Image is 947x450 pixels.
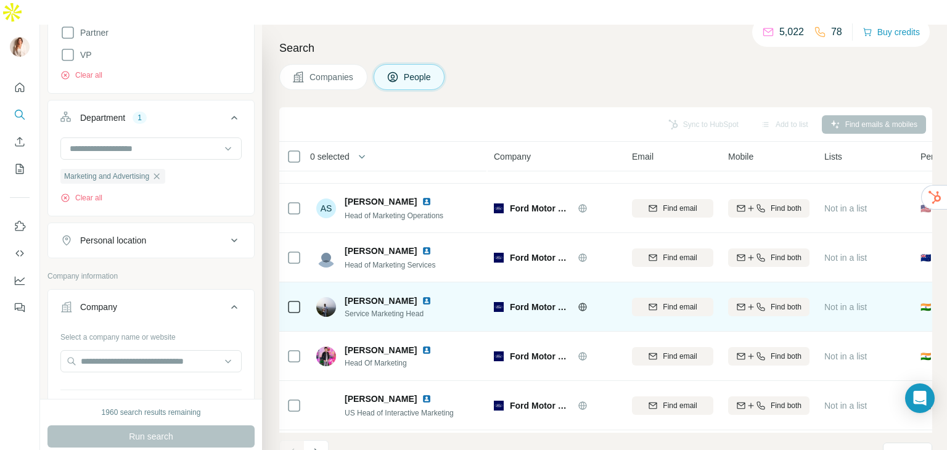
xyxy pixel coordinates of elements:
[510,301,572,313] span: Ford Motor Company
[345,261,435,269] span: Head of Marketing Services
[10,242,30,264] button: Use Surfe API
[632,347,713,366] button: Find email
[10,131,30,153] button: Enrich CSV
[10,158,30,180] button: My lists
[10,297,30,319] button: Feedback
[60,70,102,81] button: Clear all
[422,296,432,306] img: LinkedIn logo
[345,358,446,369] span: Head Of Marketing
[64,171,149,182] span: Marketing and Advertising
[632,199,713,218] button: Find email
[48,103,254,137] button: Department1
[771,301,801,313] span: Find both
[728,396,810,415] button: Find both
[10,269,30,292] button: Dashboard
[779,25,804,39] p: 5,022
[663,351,697,362] span: Find email
[310,71,355,83] span: Companies
[422,197,432,207] img: LinkedIn logo
[632,150,654,163] span: Email
[345,409,454,417] span: US Head of Interactive Marketing
[824,150,842,163] span: Lists
[824,302,867,312] span: Not in a list
[316,396,336,415] img: Avatar
[905,383,935,413] div: Open Intercom Messenger
[102,407,201,418] div: 1960 search results remaining
[510,252,572,264] span: Ford Motor Company
[422,345,432,355] img: LinkedIn logo
[279,39,932,57] h4: Search
[80,112,125,124] div: Department
[494,203,504,213] img: Logo of Ford Motor Company
[863,23,920,41] button: Buy credits
[824,253,867,263] span: Not in a list
[494,401,504,411] img: Logo of Ford Motor Company
[345,295,417,307] span: [PERSON_NAME]
[10,76,30,99] button: Quick start
[728,248,810,267] button: Find both
[728,150,753,163] span: Mobile
[494,253,504,263] img: Logo of Ford Motor Company
[345,211,443,220] span: Head of Marketing Operations
[345,344,417,356] span: [PERSON_NAME]
[316,248,336,268] img: Avatar
[824,203,867,213] span: Not in a list
[771,351,801,362] span: Find both
[47,271,255,282] p: Company information
[316,346,336,366] img: Avatar
[728,298,810,316] button: Find both
[632,248,713,267] button: Find email
[494,302,504,312] img: Logo of Ford Motor Company
[494,150,531,163] span: Company
[728,199,810,218] button: Find both
[345,195,417,208] span: [PERSON_NAME]
[10,215,30,237] button: Use Surfe on LinkedIn
[920,301,931,313] span: 🇮🇳
[316,198,336,218] div: AS
[310,150,350,163] span: 0 selected
[824,351,867,361] span: Not in a list
[345,245,417,257] span: [PERSON_NAME]
[663,301,697,313] span: Find email
[60,192,102,203] button: Clear all
[316,297,336,317] img: Avatar
[48,292,254,327] button: Company
[10,37,30,57] img: Avatar
[771,203,801,214] span: Find both
[663,203,697,214] span: Find email
[632,396,713,415] button: Find email
[920,202,931,215] span: 🇺🇸
[510,350,572,362] span: Ford Motor Company
[75,49,92,61] span: VP
[920,350,931,362] span: 🇮🇳
[345,308,446,319] span: Service Marketing Head
[824,401,867,411] span: Not in a list
[663,252,697,263] span: Find email
[771,400,801,411] span: Find both
[728,347,810,366] button: Find both
[920,252,931,264] span: 🇳🇿
[80,234,146,247] div: Personal location
[75,27,109,39] span: Partner
[831,25,842,39] p: 78
[771,252,801,263] span: Find both
[510,399,572,412] span: Ford Motor Company
[80,301,117,313] div: Company
[60,327,242,343] div: Select a company name or website
[133,112,147,123] div: 1
[632,298,713,316] button: Find email
[494,351,504,361] img: Logo of Ford Motor Company
[404,71,432,83] span: People
[422,394,432,404] img: LinkedIn logo
[345,393,417,405] span: [PERSON_NAME]
[422,246,432,256] img: LinkedIn logo
[663,400,697,411] span: Find email
[10,104,30,126] button: Search
[510,202,572,215] span: Ford Motor Company
[48,226,254,255] button: Personal location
